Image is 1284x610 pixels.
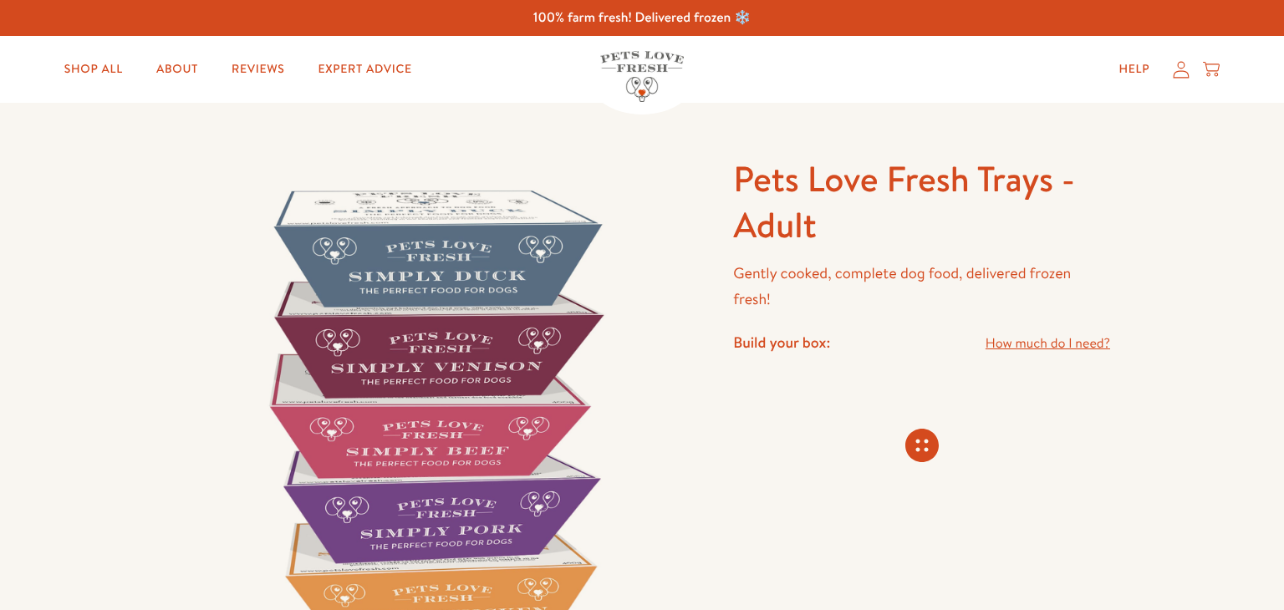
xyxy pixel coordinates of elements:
[733,261,1110,312] p: Gently cooked, complete dog food, delivered frozen fresh!
[905,429,939,462] svg: Connecting store
[143,53,211,86] a: About
[218,53,298,86] a: Reviews
[733,333,830,352] h4: Build your box:
[986,333,1110,355] a: How much do I need?
[600,51,684,102] img: Pets Love Fresh
[733,156,1110,247] h1: Pets Love Fresh Trays - Adult
[1105,53,1163,86] a: Help
[51,53,136,86] a: Shop All
[305,53,425,86] a: Expert Advice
